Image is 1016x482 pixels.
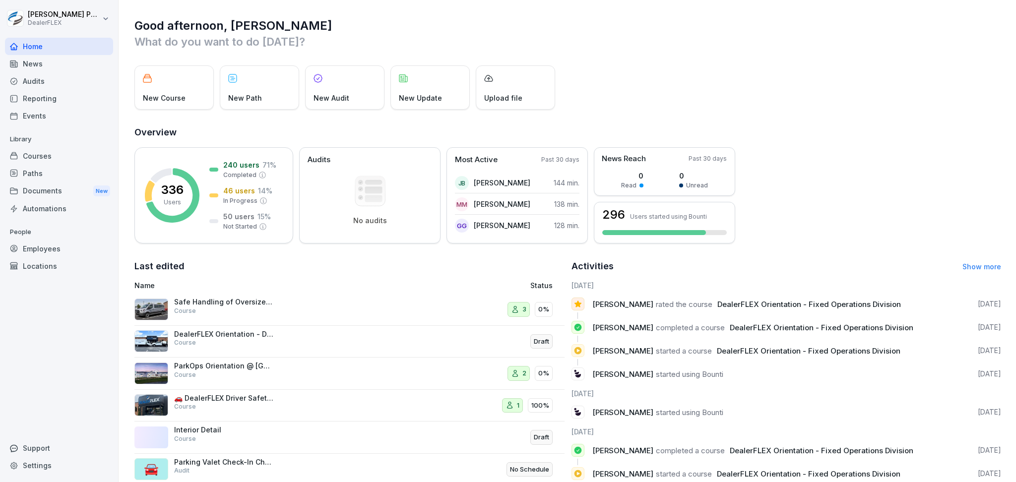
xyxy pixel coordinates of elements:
span: rated the course [656,300,712,309]
p: 100% [531,401,549,411]
p: 144 min. [554,178,579,188]
p: DealerFLEX [28,19,100,26]
a: Audits [5,72,113,90]
a: Courses [5,147,113,165]
p: In Progress [223,196,257,205]
p: People [5,224,113,240]
p: [DATE] [978,299,1001,309]
p: Library [5,131,113,147]
h1: Good afternoon, [PERSON_NAME] [134,18,1001,34]
p: Parking Valet Check-In Checklist [174,458,273,467]
span: DealerFLEX Orientation - Fixed Operations Division [730,323,913,332]
span: [PERSON_NAME] [592,469,653,479]
p: New Path [228,93,262,103]
p: Past 30 days [541,155,579,164]
p: 46 users [223,185,255,196]
a: Interior DetailCourseDraft [134,422,565,454]
a: Reporting [5,90,113,107]
a: Employees [5,240,113,257]
p: 0% [538,304,549,314]
p: 0 [679,171,708,181]
p: News Reach [602,153,646,165]
p: Course [174,338,196,347]
h2: Overview [134,125,1001,139]
span: DealerFLEX Orientation - Fixed Operations Division [717,346,900,356]
p: Course [174,306,196,315]
img: da8qswpfqixsakdmmzotmdit.png [134,394,168,416]
p: [PERSON_NAME] [474,199,530,209]
p: Past 30 days [689,154,727,163]
span: [PERSON_NAME] [592,369,653,379]
h6: [DATE] [571,388,1002,399]
div: Support [5,439,113,457]
a: Safe Handling of Oversized VehiclesCourse30% [134,294,565,326]
p: Draft [534,432,549,442]
p: Audits [308,154,330,166]
p: [DATE] [978,469,1001,479]
a: Automations [5,200,113,217]
p: 336 [161,184,184,196]
p: 138 min. [554,199,579,209]
p: 3 [522,304,526,314]
h6: [DATE] [571,280,1002,291]
a: Paths [5,165,113,182]
h3: 296 [602,209,625,221]
a: 🚗 DealerFLEX Driver Safety Training & EvaluationCourse1100% [134,390,565,422]
p: [DATE] [978,346,1001,356]
a: Events [5,107,113,124]
p: Read [621,181,636,190]
p: 50 users [223,211,254,222]
p: Most Active [455,154,498,166]
p: Unread [686,181,708,190]
h2: Activities [571,259,614,273]
a: Settings [5,457,113,474]
p: 0 [621,171,643,181]
span: [PERSON_NAME] [592,346,653,356]
p: [PERSON_NAME] Pavlovitch [28,10,100,19]
a: Show more [962,262,1001,271]
span: [PERSON_NAME] [592,446,653,455]
span: started a course [656,469,712,479]
p: 14 % [258,185,272,196]
p: Users started using Bounti [630,213,707,220]
p: ParkOps Orientation @ [GEOGRAPHIC_DATA] [174,361,273,370]
img: nnqojl1deux5lw6n86ll0x7s.png [134,362,168,384]
p: Safe Handling of Oversized Vehicles [174,298,273,306]
p: Interior Detail [174,425,273,434]
a: DealerFLEX Orientation - Detail DivisionCourseDraft [134,326,565,358]
p: Audit [174,466,190,475]
p: [DATE] [978,369,1001,379]
p: New Audit [314,93,349,103]
h6: [DATE] [571,426,1002,437]
img: u6am29fli39xf7ggi0iab2si.png [134,299,168,320]
span: [PERSON_NAME] [592,323,653,332]
p: No audits [353,216,387,225]
p: Draft [534,337,549,347]
a: Locations [5,257,113,275]
p: 1 [517,401,519,411]
p: New Course [143,93,186,103]
p: New Update [399,93,442,103]
span: DealerFLEX Orientation - Fixed Operations Division [717,469,900,479]
p: What do you want to do [DATE]? [134,34,1001,50]
span: DealerFLEX Orientation - Fixed Operations Division [717,300,901,309]
a: News [5,55,113,72]
a: Home [5,38,113,55]
p: No Schedule [510,465,549,475]
p: [DATE] [978,322,1001,332]
div: JB [455,176,469,190]
a: DocumentsNew [5,182,113,200]
p: Upload file [484,93,522,103]
p: Status [530,280,553,291]
span: started using Bounti [656,369,723,379]
p: Name [134,280,405,291]
p: Not Started [223,222,257,231]
p: 🚗 DealerFLEX Driver Safety Training & Evaluation [174,394,273,403]
div: Documents [5,182,113,200]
